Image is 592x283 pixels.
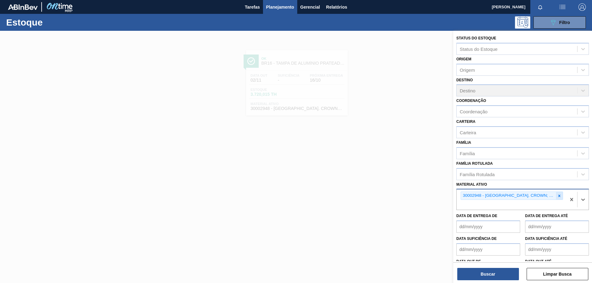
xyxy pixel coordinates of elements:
[8,4,38,10] img: TNhmsLtSVTkK8tSr43FrP2fwEKptu5GPRR3wAAAABJRU5ErkJggg==
[456,36,496,40] label: Status do Estoque
[530,3,550,11] button: Notificações
[456,99,486,103] label: Coordenação
[460,172,495,177] div: Família Rotulada
[456,220,520,233] input: dd/mm/yyyy
[515,16,530,29] div: Pogramando: nenhum usuário selecionado
[456,119,475,124] label: Carteira
[559,20,570,25] span: Filtro
[456,237,497,241] label: Data suficiência de
[533,16,586,29] button: Filtro
[245,3,260,11] span: Tarefas
[460,130,476,135] div: Carteira
[456,161,493,166] label: Família Rotulada
[456,243,520,256] input: dd/mm/yyyy
[525,243,589,256] input: dd/mm/yyyy
[460,151,475,156] div: Família
[456,78,473,82] label: Destino
[456,140,471,145] label: Família
[456,57,471,61] label: Origem
[460,67,475,72] div: Origem
[266,3,294,11] span: Planejamento
[559,3,566,11] img: userActions
[525,220,589,233] input: dd/mm/yyyy
[525,214,568,218] label: Data de Entrega até
[326,3,347,11] span: Relatórios
[456,259,481,264] label: Data out de
[300,3,320,11] span: Gerencial
[525,259,552,264] label: Data out até
[461,192,556,200] div: 30002948 - [GEOGRAPHIC_DATA]. CROWN; PRATA; ISE
[456,182,487,187] label: Material ativo
[578,3,586,11] img: Logout
[456,214,497,218] label: Data de Entrega de
[460,46,498,51] div: Status do Estoque
[460,109,487,114] div: Coordenação
[6,19,98,26] h1: Estoque
[525,237,567,241] label: Data suficiência até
